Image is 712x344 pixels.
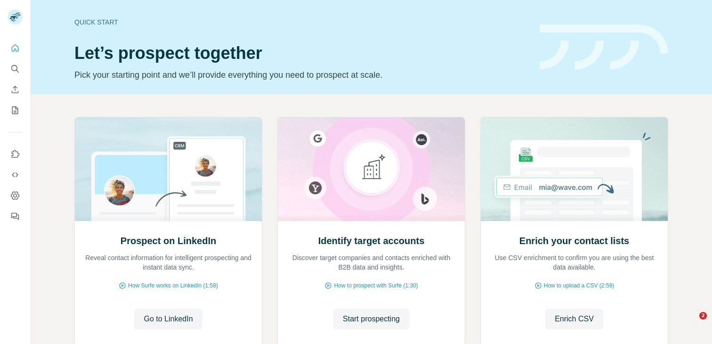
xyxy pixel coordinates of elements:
[519,234,629,247] h2: Enrich your contact lists
[318,234,425,247] h2: Identify target accounts
[74,117,262,221] img: Prospect on LinkedIn
[277,117,465,221] img: Identify target accounts
[8,40,23,57] button: Quick start
[8,102,23,119] button: My lists
[121,234,216,247] h2: Prospect on LinkedIn
[128,281,218,290] span: How Surfe works on LinkedIn (1:58)
[343,313,400,325] span: Start prospecting
[8,187,23,204] button: Dashboard
[8,208,23,225] button: Feedback
[699,312,707,319] span: 2
[8,81,23,98] button: Enrich CSV
[8,166,23,183] button: Use Surfe API
[333,309,409,329] button: Start prospecting
[134,309,202,329] button: Go to LinkedIn
[84,253,252,272] p: Reveal contact information for intelligent prospecting and instant data sync.
[555,313,594,325] span: Enrich CSV
[480,117,668,221] img: Enrich your contact lists
[74,68,528,82] p: Pick your starting point and we’ll provide everything you need to prospect at scale.
[74,44,528,63] h1: Let’s prospect together
[144,313,193,325] span: Go to LinkedIn
[287,253,455,272] p: Discover target companies and contacts enriched with B2B data and insights.
[8,146,23,163] button: Use Surfe on LinkedIn
[8,60,23,77] button: Search
[490,253,658,272] p: Use CSV enrichment to confirm you are using the best data available.
[680,312,703,335] iframe: Intercom live chat
[540,25,668,70] img: banner
[334,281,418,290] span: How to prospect with Surfe (1:30)
[544,281,614,290] span: How to upload a CSV (2:59)
[545,309,603,329] button: Enrich CSV
[74,17,528,27] div: Quick start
